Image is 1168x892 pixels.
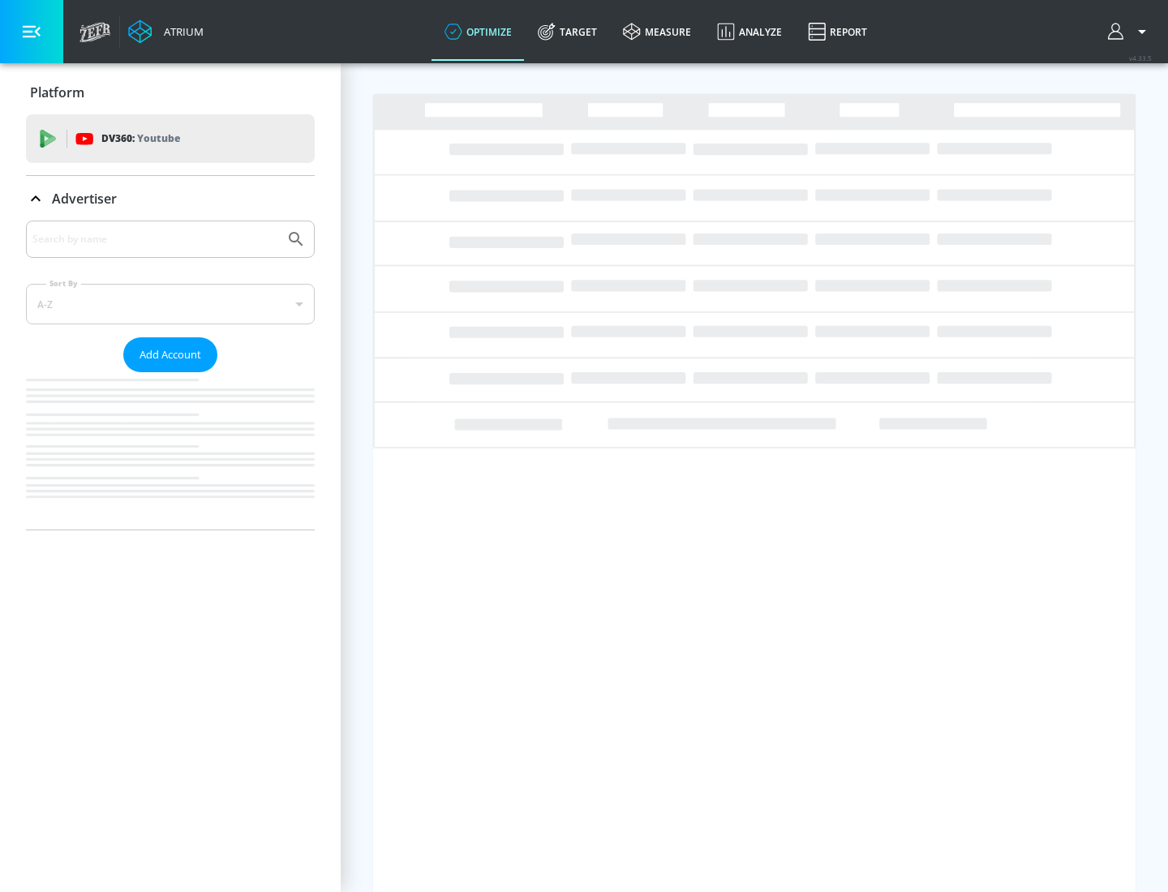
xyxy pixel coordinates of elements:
a: optimize [432,2,525,61]
p: Advertiser [52,190,117,208]
a: Report [795,2,880,61]
p: Platform [30,84,84,101]
div: Platform [26,70,315,115]
a: measure [610,2,704,61]
a: Analyze [704,2,795,61]
input: Search by name [32,229,278,250]
p: DV360: [101,130,180,148]
span: v 4.33.5 [1129,54,1152,62]
a: Target [525,2,610,61]
p: Youtube [137,130,180,147]
label: Sort By [46,278,81,289]
span: Add Account [140,345,201,364]
div: A-Z [26,284,315,324]
div: Advertiser [26,221,315,530]
div: Atrium [157,24,204,39]
div: DV360: Youtube [26,114,315,163]
button: Add Account [123,337,217,372]
nav: list of Advertiser [26,372,315,530]
div: Advertiser [26,176,315,221]
a: Atrium [128,19,204,44]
